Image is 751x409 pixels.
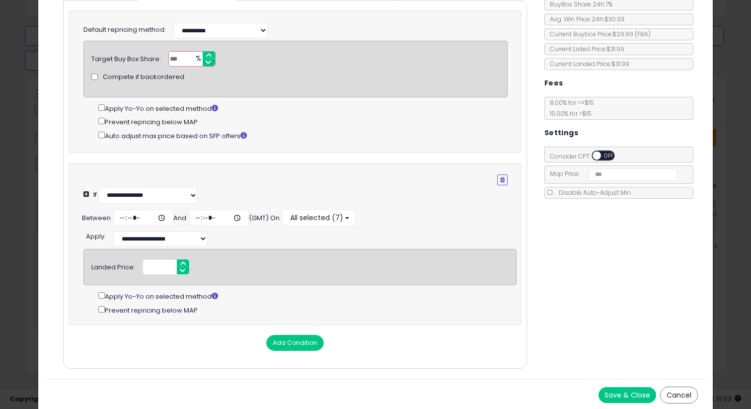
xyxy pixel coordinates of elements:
div: Target Buy Box Share: [91,51,161,64]
span: Compete if backordered [103,73,184,82]
div: Prevent repricing below MAP [98,116,508,127]
span: Apply [86,232,104,241]
button: Save & Close [599,387,656,403]
div: Apply Yo-Yo on selected method [98,102,508,114]
span: % [190,52,206,67]
div: Apply Yo-Yo on selected method [98,290,517,302]
div: Landed Price: [91,259,135,272]
div: Prevent repricing below MAP [98,304,517,316]
button: Cancel [660,387,698,404]
div: Auto adjust max price based on SFP offers [98,130,508,141]
span: Map Price: [545,169,677,178]
button: Add Condition [266,335,324,351]
span: Current Buybox Price: [545,30,651,38]
div: And [173,214,186,223]
span: Current Landed Price: $31.99 [545,60,629,68]
span: Avg. Win Price 24h: $30.93 [545,15,624,23]
div: : [86,229,106,242]
div: Between [82,214,111,223]
div: (GMT) On [249,214,280,223]
label: Default repricing method: [83,25,166,35]
span: ( FBA ) [635,30,651,38]
span: Current Listed Price: $31.99 [545,45,624,53]
span: All selected (7) [289,213,343,223]
span: OFF [601,152,617,160]
span: $29.99 [612,30,651,38]
span: 15.00 % for > $15 [545,109,592,118]
h5: Settings [544,127,578,139]
span: 8.00 % for <= $15 [545,98,594,118]
span: Consider CPT: [545,152,628,161]
span: Disable Auto-Adjust Min [554,188,631,197]
i: Remove Condition [500,177,505,183]
h5: Fees [544,77,563,89]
